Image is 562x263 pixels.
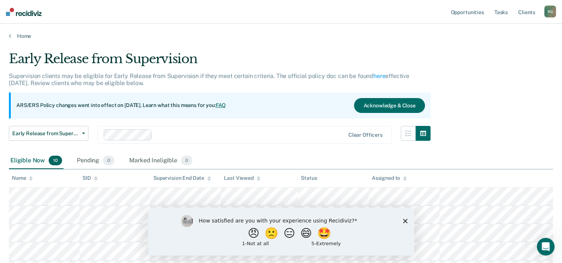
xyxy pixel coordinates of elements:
div: Clear officers [348,132,383,138]
div: Supervision End Date [153,175,211,181]
div: Last Viewed [224,175,260,181]
iframe: Survey by Kim from Recidiviz [148,208,414,256]
div: Eligible Now10 [9,153,64,169]
a: Home [9,33,553,39]
div: Marked Ineligible0 [128,153,194,169]
button: Early Release from Supervision [9,126,88,141]
button: RG [544,6,556,17]
iframe: Intercom live chat [537,238,555,256]
div: Pending0 [75,153,116,169]
a: FAQ [216,102,226,108]
div: Status [301,175,317,181]
div: SID [82,175,98,181]
a: here [373,72,385,79]
span: 0 [181,156,192,165]
span: 10 [49,156,62,165]
p: ARS/ERS Policy changes went into effect on [DATE]. Learn what this means for you: [16,102,226,109]
div: R G [544,6,556,17]
span: Early Release from Supervision [12,130,79,137]
span: 0 [103,156,114,165]
p: Supervision clients may be eligible for Early Release from Supervision if they meet certain crite... [9,72,409,87]
div: Name [12,175,33,181]
div: Early Release from Supervision [9,51,431,72]
button: Acknowledge & Close [354,98,425,113]
div: Assigned to [372,175,407,181]
img: Recidiviz [6,8,42,16]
